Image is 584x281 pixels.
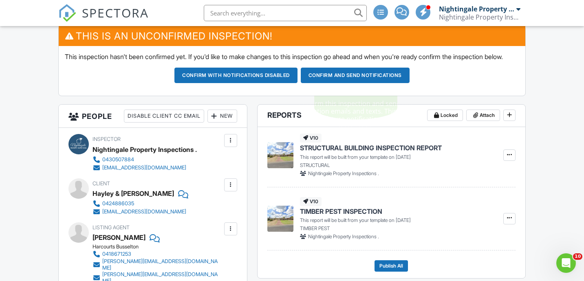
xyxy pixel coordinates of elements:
[93,187,174,200] div: Hayley & [PERSON_NAME]
[102,251,131,257] div: 0418671253
[93,250,222,258] a: 0418671253
[93,200,186,208] a: 0424886035
[573,253,582,260] span: 10
[207,110,237,123] div: New
[93,208,186,216] a: [EMAIL_ADDRESS][DOMAIN_NAME]
[93,156,190,164] a: 0430507884
[59,105,247,128] h3: People
[439,13,520,21] div: Nightingale Property Inspections
[439,5,514,13] div: Nightingale Property Inspections .
[556,253,576,273] iframe: Intercom live chat
[93,231,145,244] a: [PERSON_NAME]
[82,4,149,21] span: SPECTORA
[93,224,130,231] span: Listing Agent
[65,52,519,61] p: This inspection hasn't been confirmed yet. If you'd like to make changes to this inspection go ah...
[93,164,190,172] a: [EMAIL_ADDRESS][DOMAIN_NAME]
[102,209,186,215] div: [EMAIL_ADDRESS][DOMAIN_NAME]
[93,136,121,142] span: Inspector
[102,258,222,271] div: [PERSON_NAME][EMAIL_ADDRESS][DOMAIN_NAME]
[124,110,204,123] div: Disable Client CC Email
[93,180,110,187] span: Client
[174,68,298,83] button: Confirm with notifications disabled
[59,26,525,46] h3: This is an Unconfirmed Inspection!
[204,5,367,21] input: Search everything...
[93,143,197,156] div: Nightingale Property Inspections .
[102,165,186,171] div: [EMAIL_ADDRESS][DOMAIN_NAME]
[58,4,76,22] img: The Best Home Inspection Software - Spectora
[102,156,134,163] div: 0430507884
[93,258,222,271] a: [PERSON_NAME][EMAIL_ADDRESS][DOMAIN_NAME]
[58,11,149,28] a: SPECTORA
[93,244,229,250] div: Harcourts Busselton
[301,68,410,83] button: Confirm and send notifications
[102,200,134,207] div: 0424886035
